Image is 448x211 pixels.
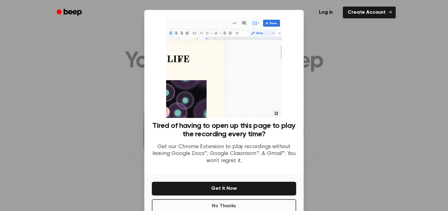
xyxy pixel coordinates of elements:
h3: Tired of having to open up this page to play the recording every time? [152,122,296,138]
a: Log in [313,5,339,20]
button: Get It Now [152,182,296,195]
a: Beep [52,7,87,19]
p: Get our Chrome Extension to play recordings without leaving Google Docs™, Google Classroom™, & Gm... [152,143,296,165]
img: Beep extension in action [166,17,282,118]
a: Create Account [343,7,396,18]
